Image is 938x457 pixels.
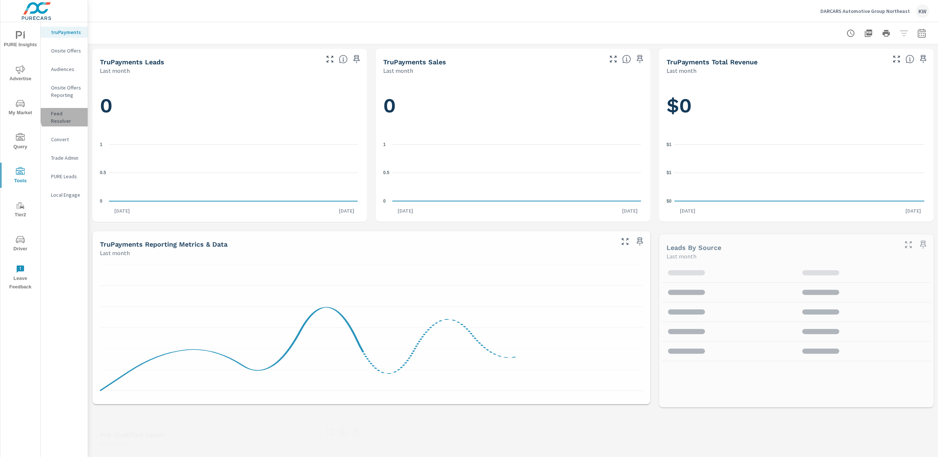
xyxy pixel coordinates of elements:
[41,152,88,163] div: Trade Admin
[3,201,38,219] span: Tier2
[51,191,82,199] p: Local Engage
[51,28,82,36] p: truPayments
[667,58,758,66] h5: truPayments Total Revenue
[861,26,876,41] button: "Export Report to PDF"
[339,55,348,64] span: The number of truPayments leads.
[383,93,643,118] h1: 0
[607,53,619,65] button: Make Fullscreen
[51,47,82,54] p: Onsite Offers
[3,133,38,151] span: Query
[3,31,38,49] span: PURE Insights
[51,136,82,143] p: Convert
[334,207,360,214] p: [DATE]
[900,207,926,214] p: [DATE]
[914,26,929,41] button: Select Date Range
[634,236,646,247] span: Save this to your personalized report
[41,134,88,145] div: Convert
[667,244,721,251] h5: Leads By Source
[916,4,929,18] div: KW
[392,207,418,214] p: [DATE]
[3,265,38,291] span: Leave Feedback
[667,170,672,175] text: $1
[41,171,88,182] div: PURE Leads
[905,55,914,64] span: Total revenue from sales matched to a truPayments lead. [Source: This data is sourced from the de...
[51,154,82,162] p: Trade Admin
[100,431,165,439] h5: Pre-Qualified Leads
[100,170,106,175] text: 0.5
[675,207,701,214] p: [DATE]
[667,198,672,203] text: $0
[617,207,643,214] p: [DATE]
[3,235,38,253] span: Driver
[41,189,88,200] div: Local Engage
[41,108,88,126] div: Feed Resolver
[51,110,82,125] p: Feed Resolver
[667,93,926,118] h1: $0
[383,170,389,175] text: 0.5
[41,27,88,38] div: truPayments
[51,173,82,180] p: PURE Leads
[383,66,413,75] p: Last month
[879,26,894,41] button: Print Report
[634,53,646,65] span: Save this to your personalized report
[0,22,40,294] div: nav menu
[3,99,38,117] span: My Market
[41,45,88,56] div: Onsite Offers
[917,53,929,65] span: Save this to your personalized report
[100,142,102,147] text: 1
[41,64,88,75] div: Audiences
[100,248,130,257] p: Last month
[3,167,38,185] span: Tools
[891,53,902,65] button: Make Fullscreen
[51,84,82,99] p: Onsite Offers Reporting
[820,8,910,14] p: DARCARS Automotive Group Northeast
[619,236,631,247] button: Make Fullscreen
[100,199,102,204] text: 0
[324,426,336,438] button: Make Fullscreen
[100,58,164,66] h5: truPayments Leads
[351,426,362,438] span: Save this to your personalized report
[667,252,696,261] p: Last month
[902,239,914,251] button: Make Fullscreen
[100,66,130,75] p: Last month
[51,65,82,73] p: Audiences
[351,53,362,65] span: Save this to your personalized report
[324,53,336,65] button: Make Fullscreen
[383,198,386,203] text: 0
[100,439,130,448] p: Last month
[667,142,672,147] text: $1
[383,58,446,66] h5: truPayments Sales
[622,55,631,64] span: Number of sales matched to a truPayments lead. [Source: This data is sourced from the dealer's DM...
[41,82,88,101] div: Onsite Offers Reporting
[100,93,360,118] h1: 0
[917,239,929,251] span: Save this to your personalized report
[667,66,696,75] p: Last month
[339,427,348,436] span: A basic review has been done and approved the credit worthiness of the lead by the configured cre...
[109,207,135,214] p: [DATE]
[383,142,386,147] text: 1
[100,240,227,248] h5: truPayments Reporting Metrics & Data
[3,65,38,83] span: Advertise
